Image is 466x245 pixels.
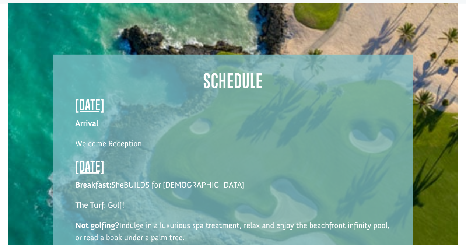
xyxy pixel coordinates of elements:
div: to [13,23,101,28]
span: SheBUILDS for [DEMOGRAPHIC_DATA] [111,180,244,190]
b: [DATE] [75,157,105,175]
span: Grand Blanc , [GEOGRAPHIC_DATA] [20,29,89,35]
h2: Schedule [75,69,391,96]
span: : Golf! [104,200,124,210]
strong: Children's Initiatives [17,22,59,28]
img: US.png [13,29,18,35]
b: The Turf [75,200,104,210]
span: Welcome Reception [75,139,142,148]
img: emoji thumbsUp [71,15,77,21]
b: Not golfing? [75,220,119,230]
b: [DATE] [75,96,105,113]
b: Breakfast: [75,180,111,190]
span: Indulge in a luxurious spa treatment, relax and enjoy the beachfront infinity pool, or read a boo... [75,220,389,242]
div: [DEMOGRAPHIC_DATA]-Grand Blanc donated $100 [13,7,101,22]
strong: Arrival [75,118,98,128]
button: Donate [104,15,137,28]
